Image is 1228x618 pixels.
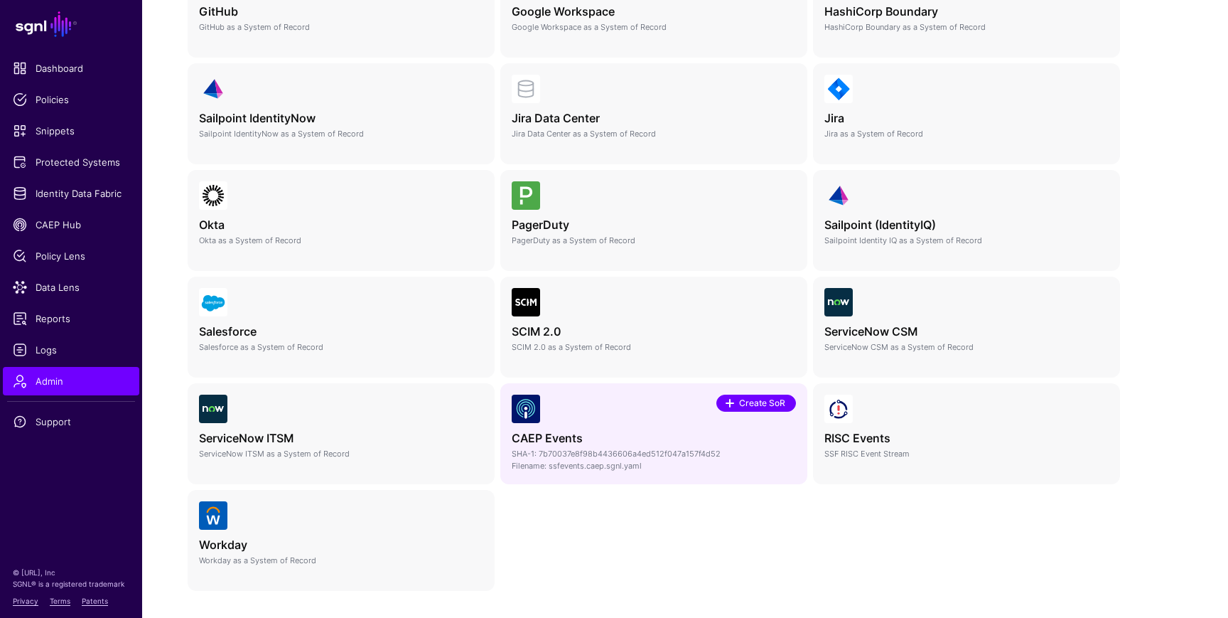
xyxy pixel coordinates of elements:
[3,54,139,82] a: Dashboard
[824,181,853,210] img: svg+xml;base64,PHN2ZyB3aWR0aD0iNjQiIGhlaWdodD0iNjQiIHZpZXdCb3g9IjAgMCA2NCA2NCIgZmlsbD0ibm9uZSIgeG...
[3,85,139,114] a: Policies
[3,148,139,176] a: Protected Systems
[3,304,139,333] a: Reports
[512,448,796,472] p: SHA-1: 7b70037e8f98b4436606a4ed512f047a157f4d52 Filename: ssfevents.caep.sgnl.yaml
[3,117,139,145] a: Snippets
[824,21,1109,33] p: HashiCorp Boundary as a System of Record
[512,21,796,33] p: Google Workspace as a System of Record
[824,325,1109,339] h4: ServiceNow CSM
[199,448,483,460] p: ServiceNow ITSM as a System of Record
[199,341,483,353] p: Salesforce as a System of Record
[512,128,796,140] p: Jira Data Center as a System of Record
[13,343,129,357] span: Logs
[9,9,134,40] a: SGNL
[716,395,796,412] a: Create SoR
[13,578,129,590] p: SGNL® is a registered trademark
[512,395,540,423] img: svg+xml;base64,PHN2ZyB3aWR0aD0iNjQiIGhlaWdodD0iNjQiIHZpZXdCb3g9IjAgMCA2NCA2NCIgZmlsbD0ibm9uZSIgeG...
[13,567,129,578] p: © [URL], Inc
[512,181,540,210] img: svg+xml;base64,PHN2ZyB3aWR0aD0iNjQiIGhlaWdodD0iNjQiIHZpZXdCb3g9IjAgMCA2NCA2NCIgZmlsbD0ibm9uZSIgeG...
[3,242,139,270] a: Policy Lens
[824,288,853,316] img: svg+xml;base64,PHN2ZyB3aWR0aD0iNjQiIGhlaWdodD0iNjQiIHZpZXdCb3g9IjAgMCA2NCA2NCIgZmlsbD0ibm9uZSIgeG...
[738,397,787,410] span: Create SoR
[13,374,129,388] span: Admin
[824,432,1109,445] h4: RISC Events
[13,124,129,138] span: Snippets
[199,112,483,125] h4: Sailpoint IdentityNow
[199,538,483,552] h4: Workday
[3,273,139,302] a: Data Lens
[13,280,129,294] span: Data Lens
[512,112,796,125] h4: Jira Data Center
[199,75,227,103] img: svg+xml;base64,PHN2ZyB3aWR0aD0iNjQiIGhlaWdodD0iNjQiIHZpZXdCb3g9IjAgMCA2NCA2NCIgZmlsbD0ibm9uZSIgeG...
[199,5,483,18] h4: GitHub
[13,61,129,75] span: Dashboard
[3,336,139,364] a: Logs
[824,75,853,103] img: svg+xml;base64,PHN2ZyB3aWR0aD0iNjQiIGhlaWdodD0iNjQiIHZpZXdCb3g9IjAgMCA2NCA2NCIgZmlsbD0ibm9uZSIgeG...
[512,288,540,316] img: svg+xml;base64,PHN2ZyB3aWR0aD0iNjQiIGhlaWdodD0iNjQiIHZpZXdCb3g9IjAgMCA2NCA2NCIgZmlsbD0ibm9uZSIgeG...
[13,186,129,201] span: Identity Data Fabric
[512,432,796,445] h4: CAEP Events
[199,395,227,423] img: svg+xml;base64,PHN2ZyB3aWR0aD0iNjQiIGhlaWdodD0iNjQiIHZpZXdCb3g9IjAgMCA2NCA2NCIgZmlsbD0ibm9uZSIgeG...
[824,341,1109,353] p: ServiceNow CSM as a System of Record
[824,395,853,423] img: svg+xml;base64,PHN2ZyB3aWR0aD0iNjQiIGhlaWdodD0iNjQiIHZpZXdCb3g9IjAgMCA2NCA2NCIgZmlsbD0ibm9uZSIgeG...
[13,249,129,263] span: Policy Lens
[13,92,129,107] span: Policies
[13,415,129,429] span: Support
[199,21,483,33] p: GitHub as a System of Record
[13,155,129,169] span: Protected Systems
[512,5,796,18] h4: Google Workspace
[50,597,70,605] a: Terms
[199,181,227,210] img: svg+xml;base64,PHN2ZyB3aWR0aD0iNjQiIGhlaWdodD0iNjQiIHZpZXdCb3g9IjAgMCA2NCA2NCIgZmlsbD0ibm9uZSIgeG...
[3,179,139,208] a: Identity Data Fabric
[199,432,483,445] h4: ServiceNow ITSM
[512,235,796,247] p: PagerDuty as a System of Record
[199,325,483,339] h4: Salesforce
[512,341,796,353] p: SCIM 2.0 as a System of Record
[824,448,1109,460] p: SSF RISC Event Stream
[199,218,483,232] h4: Okta
[512,218,796,232] h4: PagerDuty
[13,597,38,605] a: Privacy
[824,128,1109,140] p: Jira as a System of Record
[199,128,483,140] p: Sailpoint IdentityNow as a System of Record
[199,288,227,316] img: svg+xml;base64,PHN2ZyB3aWR0aD0iNjQiIGhlaWdodD0iNjQiIHZpZXdCb3g9IjAgMCA2NCA2NCIgZmlsbD0ibm9uZSIgeG...
[512,325,796,339] h4: SCIM 2.0
[199,555,483,567] p: Workday as a System of Record
[13,311,129,326] span: Reports
[199,235,483,247] p: Okta as a System of Record
[824,112,1109,125] h4: Jira
[199,501,227,530] img: svg+xml;base64,PHN2ZyB3aWR0aD0iNjQiIGhlaWdodD0iNjQiIHZpZXdCb3g9IjAgMCA2NCA2NCIgZmlsbD0ibm9uZSIgeG...
[82,597,108,605] a: Patents
[824,218,1109,232] h4: Sailpoint (IdentityIQ)
[13,218,129,232] span: CAEP Hub
[824,5,1109,18] h4: HashiCorp Boundary
[3,211,139,239] a: CAEP Hub
[3,367,139,395] a: Admin
[824,235,1109,247] p: Sailpoint Identity IQ as a System of Record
